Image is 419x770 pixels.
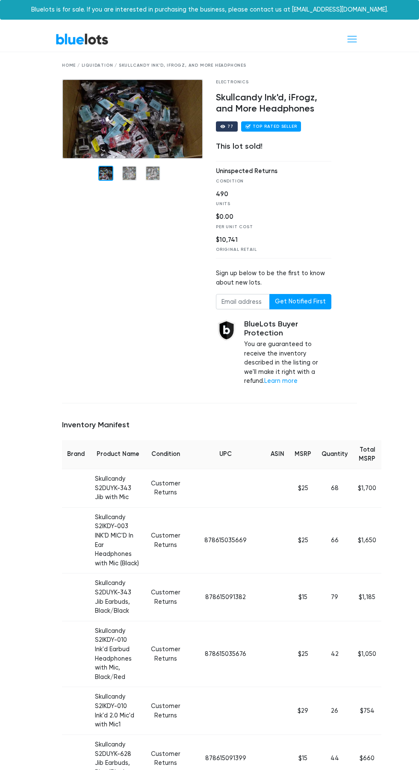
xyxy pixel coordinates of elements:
td: 26 [316,687,353,735]
div: Units [216,201,320,207]
td: 68 [316,469,353,507]
td: $1,650 [353,507,381,573]
td: $754 [353,687,381,735]
div: Top Rated Seller [253,124,297,129]
div: Home / Liquidation / Skullcandy Ink'd, iFrogz, and More Headphones [62,62,357,69]
td: 878615091382 [186,573,266,621]
td: $1,050 [353,621,381,687]
td: Customer Returns [146,507,186,573]
td: Customer Returns [146,469,186,507]
td: 878615035676 [186,621,266,687]
td: Skullcandy S2IKDY-010 Ink'd Earbud Headphones with Mic, Black/Red [90,621,146,687]
div: 490 [216,190,320,199]
td: Customer Returns [146,573,186,621]
th: Quantity [316,440,353,469]
th: ASIN [266,440,289,469]
th: Product Name [90,440,146,469]
td: $1,700 [353,469,381,507]
td: 79 [316,573,353,621]
td: $15 [289,573,316,621]
div: $10,741 [216,235,320,245]
button: Get Notified First [269,294,331,309]
div: Uninspected Returns [216,167,320,176]
td: 878615035669 [186,507,266,573]
td: 66 [316,507,353,573]
div: Per Unit Cost [216,224,320,230]
img: WIN_20180801_09_31_54_Pro_1_1.jpg [62,79,203,159]
h4: Skullcandy Ink'd, iFrogz, and More Headphones [216,92,331,115]
td: $25 [289,507,316,573]
td: Skullcandy S2IKDY-003 INK'D MIC'D In Ear Headphones with Mic (Black) [90,507,146,573]
th: Brand [62,440,90,469]
td: $29 [289,687,316,735]
button: Toggle navigation [341,31,363,47]
th: UPC [186,440,266,469]
div: Sign up below to be the first to know about new lots. [216,269,331,287]
a: BlueLots [56,33,109,45]
div: Condition [216,178,320,185]
h5: Inventory Manifest [62,420,357,430]
td: Customer Returns [146,621,186,687]
td: Skullcandy S2IKDY-010 Ink'd 2.0 Mic'd with Mic1 [90,687,146,735]
th: Total MSRP [353,440,381,469]
div: $0.00 [216,212,320,222]
div: This lot sold! [216,142,331,151]
img: buyer_protection_shield-3b65640a83011c7d3ede35a8e5a80bfdfaa6a97447f0071c1475b91a4b0b3d01.png [216,320,237,341]
a: Learn more [264,377,298,385]
td: $1,185 [353,573,381,621]
input: Email address [216,294,270,309]
td: $25 [289,469,316,507]
th: MSRP [289,440,316,469]
td: Skullcandy S2DUYK-343 Jib with Mic [90,469,146,507]
td: 42 [316,621,353,687]
th: Condition [146,440,186,469]
td: Skullcandy S2DUYK-343 Jib Earbuds, Black/Black [90,573,146,621]
h5: BlueLots Buyer Protection [244,320,331,338]
div: Electronics [216,79,331,85]
td: $25 [289,621,316,687]
div: Original Retail [216,247,320,253]
td: Customer Returns [146,687,186,735]
div: 77 [227,124,233,129]
div: You are guaranteed to receive the inventory described in the listing or we'll make it right with ... [244,320,331,386]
